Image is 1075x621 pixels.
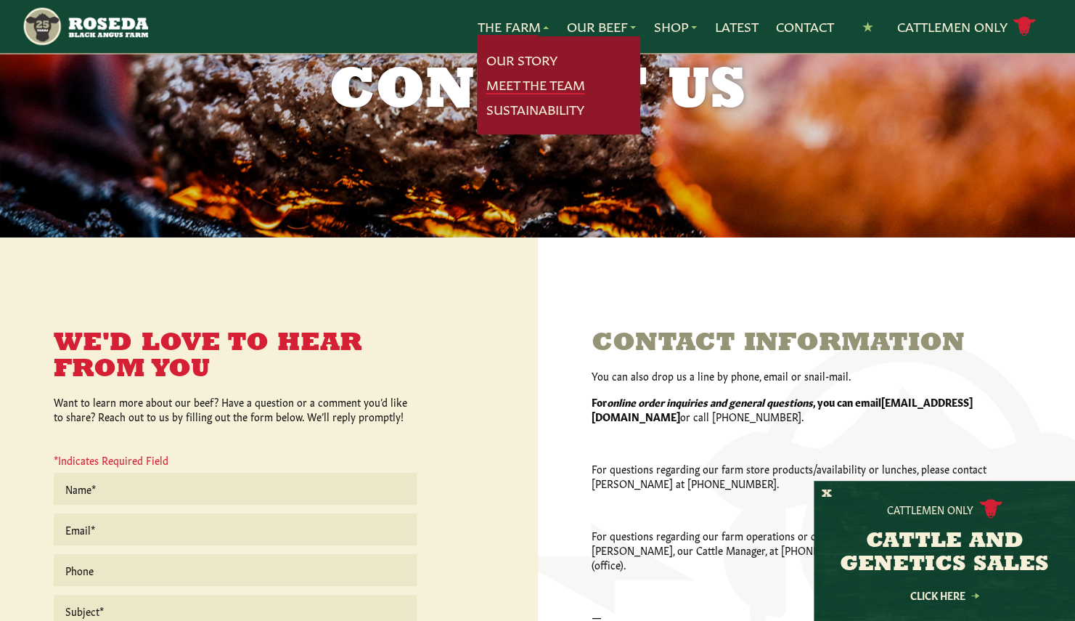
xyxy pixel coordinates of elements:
[54,554,417,586] input: Phone
[592,394,881,409] strong: For , you can email
[607,394,813,409] em: online order inquiries and general questions
[979,499,1002,519] img: cattle-icon.svg
[486,76,584,94] a: Meet The Team
[477,17,549,36] a: The Farm
[592,528,1021,572] p: For questions regarding our farm operations or cattle program, please contact [PERSON_NAME], our ...
[54,330,417,383] h3: We'd Love to Hear From You
[54,514,417,545] input: Email*
[592,330,1021,357] h3: Contact Information
[896,14,1036,39] a: Cattlemen Only
[822,487,832,502] button: X
[22,6,149,47] img: https://roseda.com/wp-content/uploads/2021/05/roseda-25-header.png
[592,394,973,423] strong: [EMAIL_ADDRESS][DOMAIN_NAME]
[653,17,697,36] a: Shop
[832,530,1057,577] h3: CATTLE AND GENETICS SALES
[54,452,417,473] p: *Indicates Required Field
[54,473,417,505] input: Name*
[775,17,833,36] a: Contact
[166,63,910,121] h1: Contact Us
[887,502,973,516] p: Cattlemen Only
[486,100,584,119] a: Sustainability
[566,17,636,36] a: Our Beef
[592,368,1021,383] p: You can also drop us a line by phone, email or snail-mail.
[486,51,557,70] a: Our Story
[592,394,1021,423] p: or call [PHONE_NUMBER].
[54,394,417,423] p: Want to learn more about our beef? Have a question or a comment you’d like to share? Reach out to...
[714,17,758,36] a: Latest
[879,590,1010,600] a: Click Here
[592,461,1021,490] p: For questions regarding our farm store products/availability or lunches, please contact [PERSON_N...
